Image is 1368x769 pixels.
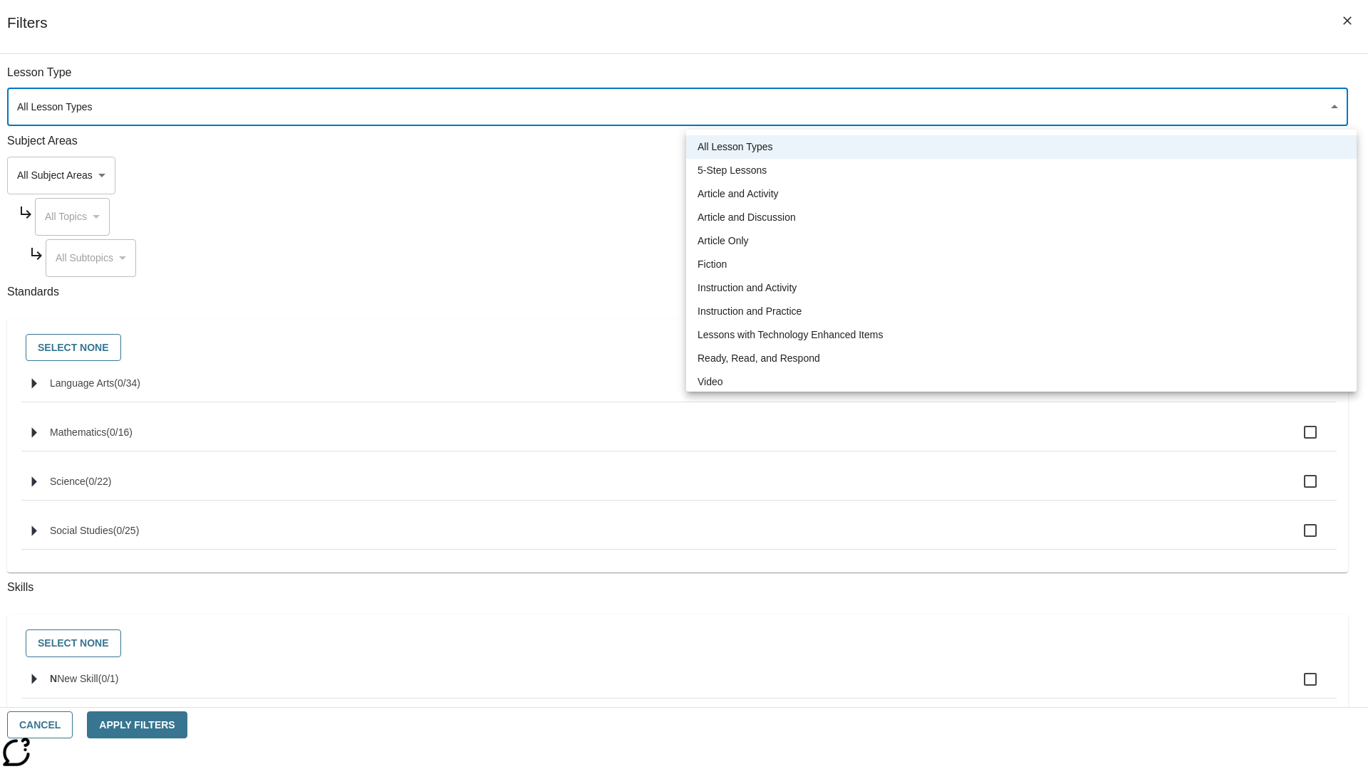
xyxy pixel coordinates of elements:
ul: Select a lesson type [686,130,1357,399]
li: Article and Activity [686,182,1357,206]
li: All Lesson Types [686,135,1357,159]
li: 5-Step Lessons [686,159,1357,182]
li: Ready, Read, and Respond [686,347,1357,370]
li: Article and Discussion [686,206,1357,229]
li: Instruction and Practice [686,300,1357,323]
li: Instruction and Activity [686,276,1357,300]
li: Article Only [686,229,1357,253]
li: Lessons with Technology Enhanced Items [686,323,1357,347]
li: Fiction [686,253,1357,276]
li: Video [686,370,1357,394]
